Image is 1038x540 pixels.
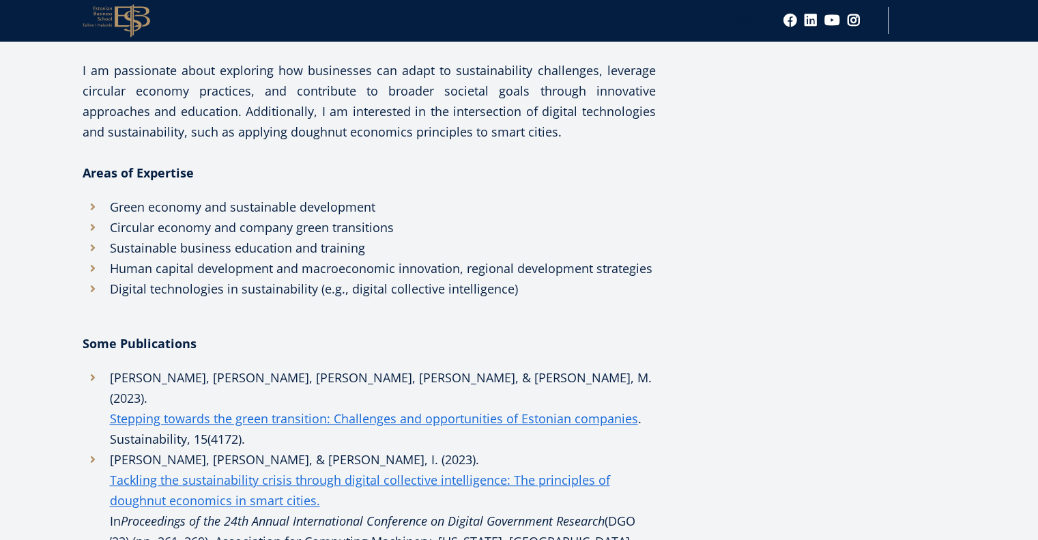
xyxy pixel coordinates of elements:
a: Stepping towards the green transition: Challenges and opportunities of Estonian companies [110,408,638,429]
li: Digital technologies in sustainability (e.g., digital collective intelligence) [83,279,656,299]
li: Sustainable business education and training [83,238,656,258]
li: Green economy and sustainable development [83,197,656,217]
a: Facebook [783,14,797,27]
a: Instagram [847,14,861,27]
a: Youtube [824,14,840,27]
em: Proceedings of the 24th Annual International Conference on Digital Government Research [121,513,605,529]
li: Human capital development and macroeconomic innovation, regional development strategies [83,258,656,279]
li: [PERSON_NAME], [PERSON_NAME], [PERSON_NAME], [PERSON_NAME], & [PERSON_NAME], M. (2023). . Sustain... [83,367,656,449]
p: I am passionate about exploring how businesses can adapt to sustainability challenges, leverage c... [83,60,656,142]
strong: Areas of Expertise [83,165,194,181]
li: Circular economy and company green transitions [83,217,656,238]
a: Linkedin [804,14,818,27]
strong: Some Publications [83,335,197,352]
a: Tackling the sustainability crisis through digital collective intelligence: The principles of dou... [110,470,656,511]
